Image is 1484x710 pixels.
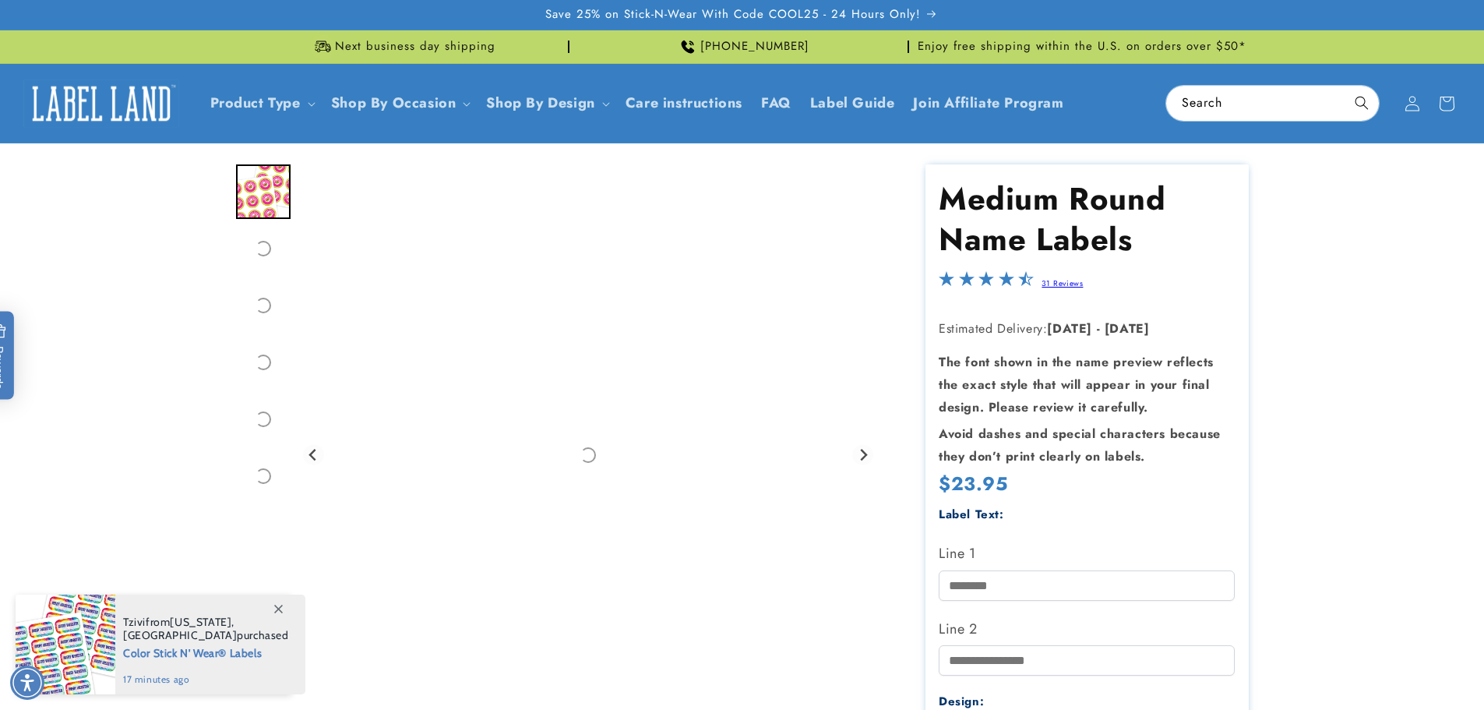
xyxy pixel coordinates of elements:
[1042,277,1083,289] a: 31 Reviews
[939,425,1221,465] strong: Avoid dashes and special characters because they don’t print clearly on labels.
[303,444,324,465] button: Go to last slide
[322,85,478,122] summary: Shop By Occasion
[939,275,1034,293] span: 4.4-star overall rating
[210,93,301,113] a: Product Type
[123,616,289,642] span: from , purchased
[700,39,809,55] span: [PHONE_NUMBER]
[1097,320,1101,337] strong: -
[170,615,231,629] span: [US_STATE]
[752,85,801,122] a: FAQ
[123,615,146,629] span: Tzivi
[1328,643,1468,694] iframe: Gorgias live chat messenger
[939,472,1008,496] span: $23.95
[810,94,895,112] span: Label Guide
[915,30,1249,63] div: Announcement
[335,39,495,55] span: Next business day shipping
[123,628,237,642] span: [GEOGRAPHIC_DATA]
[626,94,742,112] span: Care instructions
[852,444,873,465] button: Next slide
[939,506,1004,523] label: Label Text:
[904,85,1073,122] a: Join Affiliate Program
[1047,320,1092,337] strong: [DATE]
[939,693,984,710] label: Design:
[761,94,791,112] span: FAQ
[236,221,291,276] div: Go to slide 2
[486,93,594,113] a: Shop By Design
[913,94,1063,112] span: Join Affiliate Program
[331,94,456,112] span: Shop By Occasion
[939,178,1235,260] h1: Medium Round Name Labels
[236,30,569,63] div: Announcement
[23,79,179,128] img: Label Land
[939,353,1214,416] strong: The font shown in the name preview reflects the exact style that will appear in your final design...
[939,616,1235,641] label: Line 2
[236,449,291,503] div: Go to slide 6
[939,318,1235,341] p: Estimated Delivery:
[939,541,1235,566] label: Line 1
[201,85,322,122] summary: Product Type
[18,73,185,133] a: Label Land
[576,30,909,63] div: Announcement
[10,666,44,700] div: Accessibility Menu
[236,164,291,219] img: Medium Round Name Labels - Label Land
[236,278,291,333] div: Go to slide 3
[616,85,752,122] a: Care instructions
[477,85,615,122] summary: Shop By Design
[1105,320,1150,337] strong: [DATE]
[236,335,291,390] div: Go to slide 4
[801,85,904,122] a: Label Guide
[236,392,291,447] div: Go to slide 5
[918,39,1246,55] span: Enjoy free shipping within the U.S. on orders over $50*
[545,7,921,23] span: Save 25% on Stick-N-Wear With Code COOL25 - 24 Hours Only!
[1345,86,1379,120] button: Search
[236,164,291,219] div: Go to slide 1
